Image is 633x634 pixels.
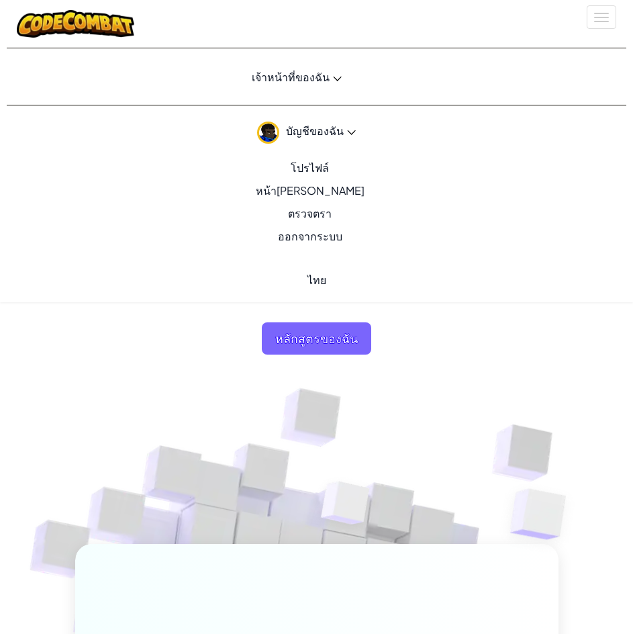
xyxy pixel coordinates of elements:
font: หน้า[PERSON_NAME] [256,183,364,197]
a: หน้า[PERSON_NAME] [7,179,606,202]
font: ตรวจตรา [288,206,332,220]
img: ลูกบาศก์ทับซ้อนกัน [293,453,397,561]
a: หลักสูตรของฉัน [262,322,371,355]
a: ไทย [301,261,333,298]
img: ลูกบาศก์ทับซ้อนกัน [481,454,607,576]
a: ตรวจตรา [7,202,606,225]
font: บัญชีของฉัน [286,124,344,138]
a: โปรไฟล์ [7,156,606,179]
font: ออกจากระบบ [278,229,342,243]
img: โลโก้ CodeCombat [17,10,134,38]
font: หลักสูตรของฉัน [275,330,358,346]
img: avatar [257,122,279,144]
font: ไทย [307,273,326,287]
font: โปรไฟล์ [291,161,329,175]
font: เจ้าหน้าที่ของฉัน [252,70,330,84]
a: ออกจากระบบ [7,225,606,248]
a: บัญชีของฉัน [7,111,606,153]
